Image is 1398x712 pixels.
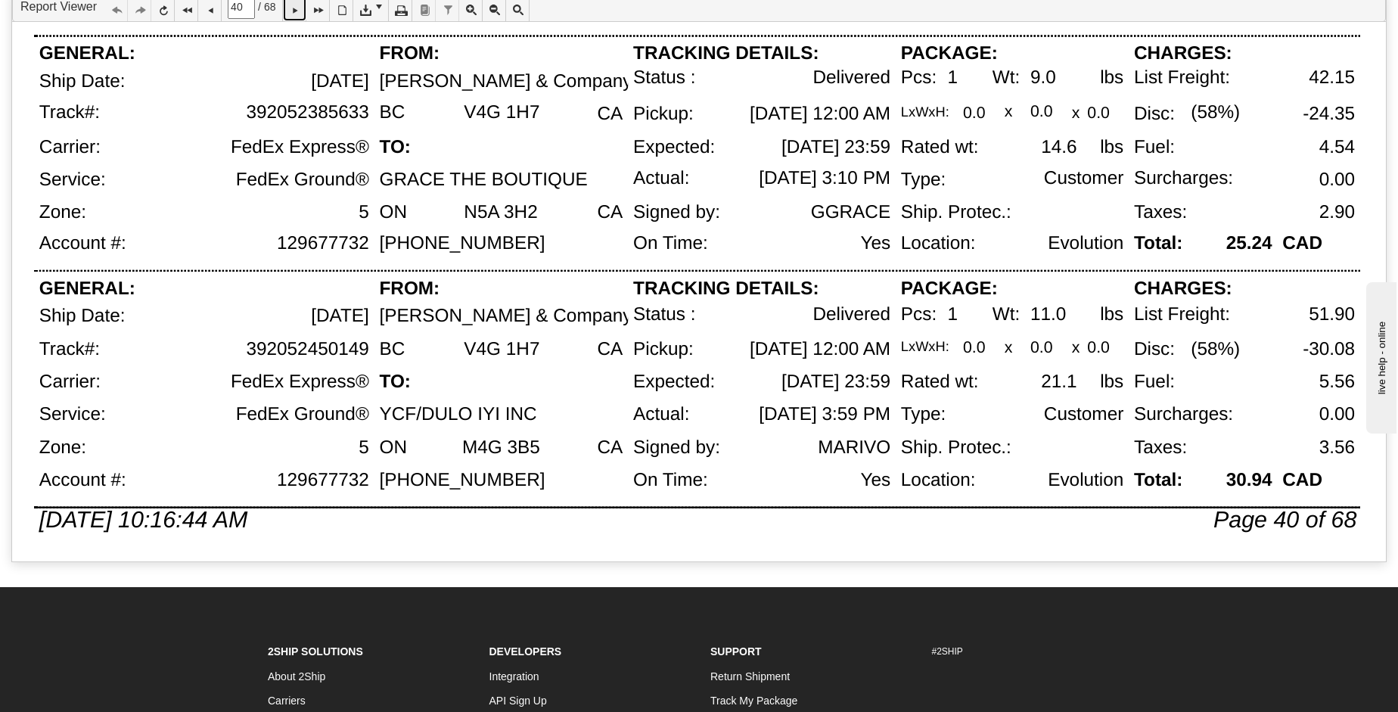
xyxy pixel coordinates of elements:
div: CAD [1282,234,1322,254]
div: On Time: [633,470,708,490]
div: Evolution [1048,470,1123,490]
div: Total: [1134,470,1182,490]
div: CHARGES: [1134,278,1232,299]
div: Track#: [39,102,100,123]
div: Ship Date: [39,306,126,326]
div: M4G 3B5 [462,437,540,458]
div: 42.15 [1309,67,1355,88]
div: Pickup: [633,104,694,124]
div: Wt: [993,67,1020,88]
div: 3.56 [1319,437,1355,458]
div: GENERAL: [39,278,135,299]
div: 392052385633 [246,102,368,123]
div: 5 [359,203,369,223]
strong: Support [710,645,762,658]
div: Status : [633,67,695,88]
a: Return Shipment [710,670,790,682]
div: 21.1 [1041,372,1076,392]
div: Service: [39,405,106,425]
div: 0.0 [1030,339,1053,356]
div: Surcharges: [1134,405,1233,425]
div: FedEx Express® [231,372,369,392]
div: MARIVO [818,437,890,458]
div: List Freight: [1134,304,1230,325]
div: Zone: [39,203,86,223]
div: 0.0 [1087,339,1110,356]
div: PACKAGE: [901,278,998,299]
div: Disc: [1134,339,1175,359]
div: Actual: [633,405,689,425]
div: Delivered [812,304,890,325]
div: x [1005,102,1013,120]
div: 0.0 [963,339,986,356]
div: [DATE] 3:10 PM [759,168,890,188]
div: 11.0 [1030,304,1066,325]
div: N5A 3H2 [464,203,537,223]
div: CA [598,203,623,223]
div: 0.0 [1030,102,1053,120]
div: -30.08 [1303,339,1355,359]
div: On Time: [633,234,708,254]
div: Track#: [39,339,100,359]
div: Fuel: [1134,137,1175,157]
div: Status : [633,304,695,325]
div: TRACKING DETAILS: [633,278,819,299]
div: Yes [860,234,890,254]
div: live help - online [11,13,140,24]
div: Rated wt: [901,372,979,392]
div: [DATE] 23:59 [781,137,890,157]
div: 0.00 [1319,405,1355,425]
div: Pcs: [901,304,937,325]
div: Customer [1044,168,1123,188]
strong: 2Ship Solutions [268,645,363,658]
div: LxWxH: [901,104,949,120]
div: PACKAGE: [901,44,998,64]
div: x [1072,339,1080,356]
div: Ship Date: [39,71,126,92]
div: Service: [39,169,106,190]
div: LxWxH: [901,339,949,355]
div: TO: [380,372,411,392]
div: TO: [380,137,411,157]
div: [PHONE_NUMBER] [380,470,545,490]
div: FROM: [380,44,440,64]
div: [DATE] 12:00 AM [750,104,890,124]
div: Disc: [1134,104,1175,124]
div: 5.56 [1319,372,1355,392]
div: [PHONE_NUMBER] [380,234,545,254]
div: [DATE] 12:00 AM [750,339,890,359]
div: CHARGES: [1134,44,1232,64]
div: 9.0 [1030,67,1056,88]
div: BC [380,339,405,359]
div: Actual: [633,168,689,188]
div: [PERSON_NAME] & Company Ltd. [380,71,668,92]
div: Location: [901,470,976,490]
div: YCF/DULO IYI INC [380,405,537,425]
div: V4G 1H7 [464,339,539,359]
div: CAD [1282,470,1322,490]
div: [DATE] 3:59 PM [759,405,890,425]
div: FedEx Express® [231,137,369,157]
div: Evolution [1048,234,1123,254]
div: (58%) [1191,339,1240,359]
div: lbs [1100,304,1123,325]
div: Yes [860,470,890,490]
div: 2.90 [1319,203,1355,223]
div: CA [598,339,623,359]
div: 30.94 [1226,470,1272,490]
div: Zone: [39,437,86,458]
div: GENERAL: [39,44,135,64]
div: [DATE] [311,71,369,92]
div: 1 [947,67,958,88]
div: GRACE THE BOUTIQUE [380,169,588,190]
div: Total: [1134,234,1182,254]
div: [DATE] 23:59 [781,372,890,392]
div: Location: [901,234,976,254]
div: TRACKING DETAILS: [633,44,819,64]
strong: Developers [489,645,562,658]
div: Wt: [993,304,1020,325]
div: Taxes: [1134,203,1187,223]
div: FROM: [380,278,440,299]
h6: #2SHIP [932,647,1131,657]
div: Customer [1044,405,1123,425]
